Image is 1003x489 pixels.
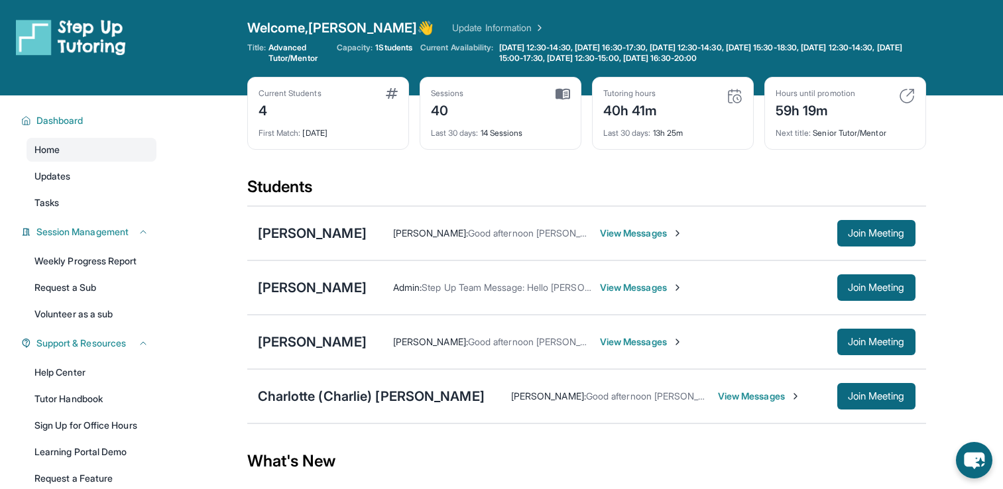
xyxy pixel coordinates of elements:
span: Current Availability: [420,42,493,64]
div: 13h 25m [603,120,742,138]
img: card [727,88,742,104]
img: Chevron-Right [672,337,683,347]
a: Home [27,138,156,162]
span: Join Meeting [848,392,905,400]
span: Updates [34,170,71,183]
span: View Messages [600,227,683,240]
div: Current Students [259,88,322,99]
div: 40h 41m [603,99,658,120]
a: Update Information [452,21,545,34]
button: chat-button [956,442,992,478]
img: card [386,88,398,99]
button: Dashboard [31,114,148,127]
div: [PERSON_NAME] [258,278,367,297]
a: Help Center [27,360,156,384]
a: [DATE] 12:30-14:30, [DATE] 16:30-17:30, [DATE] 12:30-14:30, [DATE] 15:30-18:30, [DATE] 12:30-14:3... [497,42,926,64]
div: Charlotte (Charlie) [PERSON_NAME] [258,387,485,406]
div: 59h 19m [776,99,855,120]
span: Support & Resources [36,337,126,350]
span: [DATE] 12:30-14:30, [DATE] 16:30-17:30, [DATE] 12:30-14:30, [DATE] 15:30-18:30, [DATE] 12:30-14:3... [499,42,923,64]
div: 4 [259,99,322,120]
div: 40 [431,99,464,120]
button: Join Meeting [837,274,915,301]
a: Updates [27,164,156,188]
a: Sign Up for Office Hours [27,413,156,437]
img: Chevron-Right [672,282,683,293]
button: Join Meeting [837,220,915,246]
div: Students [247,176,926,205]
span: Last 30 days : [603,128,651,138]
div: 14 Sessions [431,120,570,138]
img: Chevron-Right [790,391,801,402]
button: Support & Resources [31,337,148,350]
span: 1 Students [375,42,412,53]
span: Capacity: [337,42,373,53]
span: Join Meeting [848,284,905,292]
div: Tutoring hours [603,88,658,99]
span: Session Management [36,225,129,239]
span: [PERSON_NAME] : [393,336,468,347]
span: Home [34,143,60,156]
button: Session Management [31,225,148,239]
span: Dashboard [36,114,84,127]
a: Request a Sub [27,276,156,299]
a: Volunteer as a sub [27,302,156,326]
span: [PERSON_NAME] : [393,227,468,239]
img: logo [16,19,126,56]
div: Senior Tutor/Mentor [776,120,915,138]
span: View Messages [600,335,683,349]
span: View Messages [600,281,683,294]
div: [PERSON_NAME] [258,333,367,351]
span: Last 30 days : [431,128,479,138]
button: Join Meeting [837,329,915,355]
a: Tasks [27,191,156,215]
img: Chevron Right [532,21,545,34]
span: First Match : [259,128,301,138]
div: [PERSON_NAME] [258,224,367,243]
div: [DATE] [259,120,398,138]
a: Weekly Progress Report [27,249,156,273]
span: [PERSON_NAME] : [511,390,586,402]
button: Join Meeting [837,383,915,409]
span: Tasks [34,196,59,209]
span: Title: [247,42,266,64]
img: Chevron-Right [672,228,683,239]
div: Sessions [431,88,464,99]
a: Learning Portal Demo [27,440,156,464]
a: Tutor Handbook [27,387,156,411]
span: Next title : [776,128,811,138]
span: Join Meeting [848,229,905,237]
img: card [556,88,570,100]
span: View Messages [718,390,801,403]
img: card [899,88,915,104]
div: Hours until promotion [776,88,855,99]
span: Admin : [393,282,422,293]
span: Welcome, [PERSON_NAME] 👋 [247,19,434,37]
span: Advanced Tutor/Mentor [268,42,329,64]
span: Join Meeting [848,338,905,346]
